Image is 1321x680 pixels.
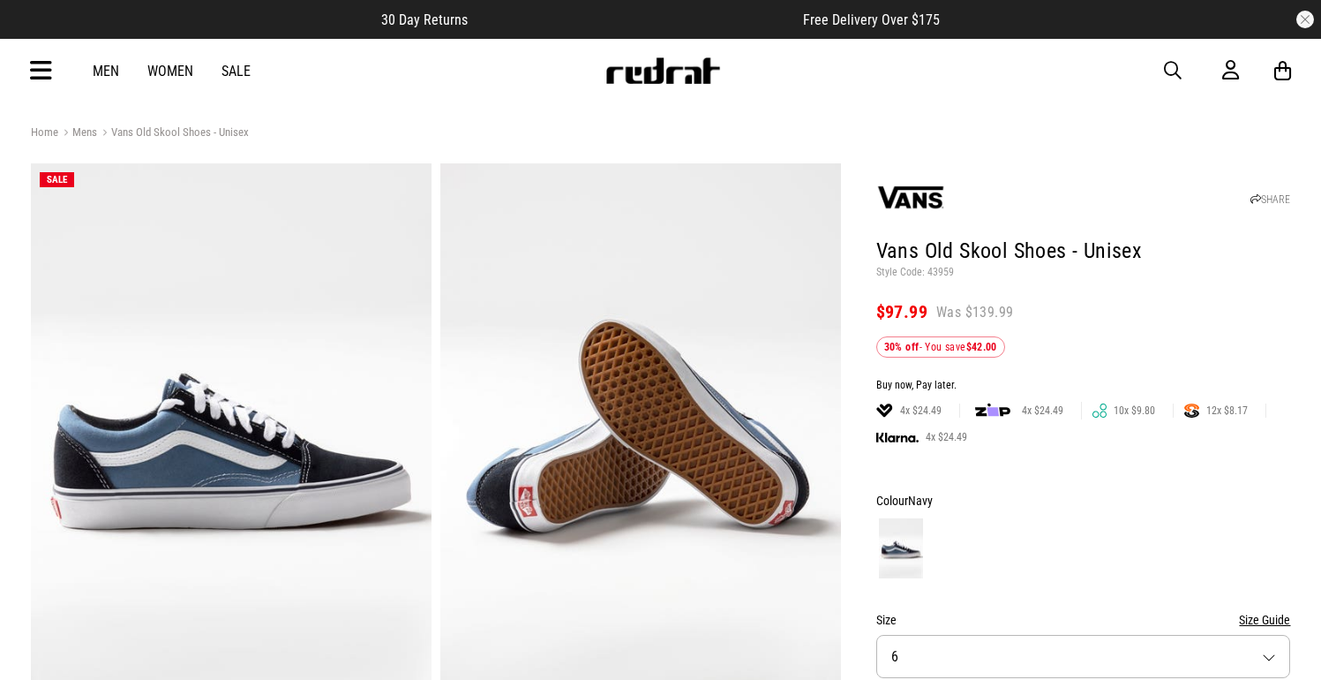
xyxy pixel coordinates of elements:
img: KLARNA [876,433,919,442]
a: Women [147,63,193,79]
iframe: Customer reviews powered by Trustpilot [503,11,768,28]
img: Redrat logo [604,57,721,84]
span: 4x $24.49 [919,430,974,444]
span: 4x $24.49 [893,404,949,418]
a: Vans Old Skool Shoes - Unisex [97,125,249,142]
span: 4x $24.49 [1015,404,1070,418]
b: $42.00 [966,341,997,353]
img: Vans [876,178,947,217]
span: 6 [891,648,898,665]
img: SPLITPAY [1184,404,1199,418]
button: 6 [876,635,1291,678]
a: Sale [221,63,251,79]
div: - You save [876,336,1005,358]
img: LAYBUY [876,404,894,418]
p: Style Code: 43959 [876,266,1291,280]
span: Free Delivery Over $175 [803,11,940,28]
a: SHARE [1250,193,1290,206]
a: Mens [58,125,97,142]
span: 12x $8.17 [1199,404,1255,418]
span: Navy [908,494,933,508]
span: Was $139.99 [936,303,1013,322]
b: 30% off [884,341,919,353]
div: Buy now, Pay later. [876,379,1291,393]
span: 30 Day Returns [381,11,468,28]
a: Men [93,63,119,79]
img: GENOAPAY [1092,404,1107,418]
div: Size [876,609,1291,631]
div: Colour [876,490,1291,511]
img: Navy [879,518,923,578]
a: Home [31,125,58,139]
span: 10x $9.80 [1107,404,1162,418]
img: zip [975,402,1010,419]
button: Size Guide [1239,609,1290,631]
span: $97.99 [876,301,927,322]
span: SALE [47,174,67,185]
h1: Vans Old Skool Shoes - Unisex [876,238,1291,266]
